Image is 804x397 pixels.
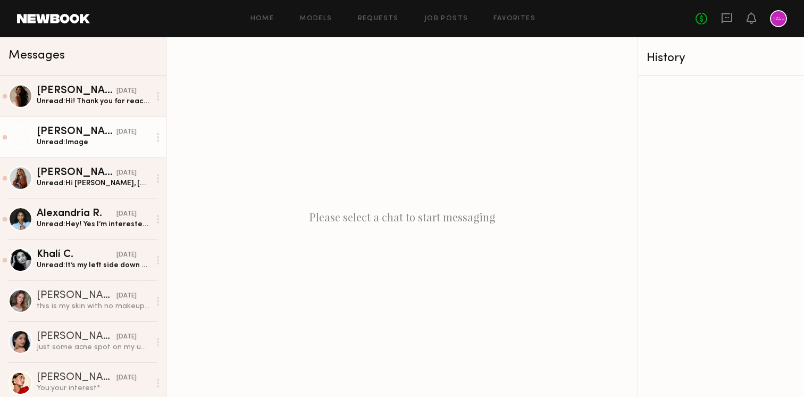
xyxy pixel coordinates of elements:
[358,15,399,22] a: Requests
[116,332,137,342] div: [DATE]
[37,96,150,106] div: Unread: Hi! Thank you for reaching out. Yes sorry I don’t :(
[647,52,795,64] div: History
[166,37,638,397] div: Please select a chat to start messaging
[37,178,150,188] div: Unread: Hi [PERSON_NAME], [GEOGRAPHIC_DATA] to e-meet you! :) I’ll send along a few digitals late...
[299,15,332,22] a: Models
[493,15,535,22] a: Favorites
[37,260,150,270] div: Unread: It’s my left side down to the upper butt
[37,250,116,260] div: Khalí C.
[250,15,274,22] a: Home
[424,15,468,22] a: Job Posts
[9,49,65,62] span: Messages
[37,209,116,219] div: Alexandria R.
[116,86,137,96] div: [DATE]
[116,168,137,178] div: [DATE]
[37,219,150,229] div: Unread: Hey! Yes I’m interested will send over a photo once I get off my flight
[37,291,116,301] div: [PERSON_NAME]
[116,209,137,219] div: [DATE]
[37,301,150,311] div: this is my skin with no makeup on
[37,86,116,96] div: [PERSON_NAME]
[37,137,150,147] div: Unread: Image
[116,127,137,137] div: [DATE]
[37,373,116,383] div: [PERSON_NAME]
[37,168,116,178] div: [PERSON_NAME]
[37,383,150,393] div: You: your interest*
[37,332,116,342] div: [PERSON_NAME]
[116,291,137,301] div: [DATE]
[37,127,116,137] div: [PERSON_NAME]
[116,373,137,383] div: [DATE]
[37,342,150,352] div: Just some acne spot on my upper back
[116,250,137,260] div: [DATE]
